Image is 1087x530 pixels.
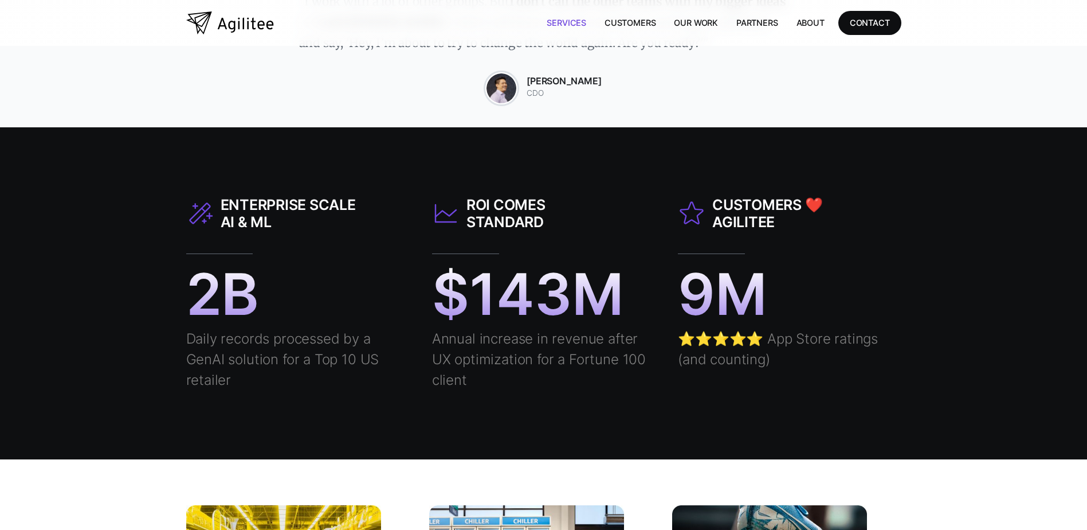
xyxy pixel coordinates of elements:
[838,11,901,34] a: CONTACT
[527,87,602,100] div: CDO
[665,11,727,34] a: Our Work
[527,75,602,87] strong: [PERSON_NAME]
[186,266,260,323] div: 2B
[727,11,787,34] a: Partners
[221,196,358,231] div: ENTERPRISE SCALE AI & ML
[432,266,624,323] div: $143M
[678,266,767,323] div: 9M
[186,11,274,34] a: home
[466,196,604,231] div: ROI COMES STANDARD
[850,15,890,30] div: CONTACT
[678,329,901,370] div: ⭐⭐⭐⭐⭐ App Store ratings (and counting)
[787,11,834,34] a: About
[595,11,665,34] a: Customers
[186,329,409,391] div: Daily records processed by a GenAI solution for a Top 10 US retailer
[537,11,595,34] a: Services
[432,329,655,391] div: Annual increase in revenue after UX optimization for a Fortune 100 client
[712,196,850,231] div: CUSTOMERS ❤️ AGILITEE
